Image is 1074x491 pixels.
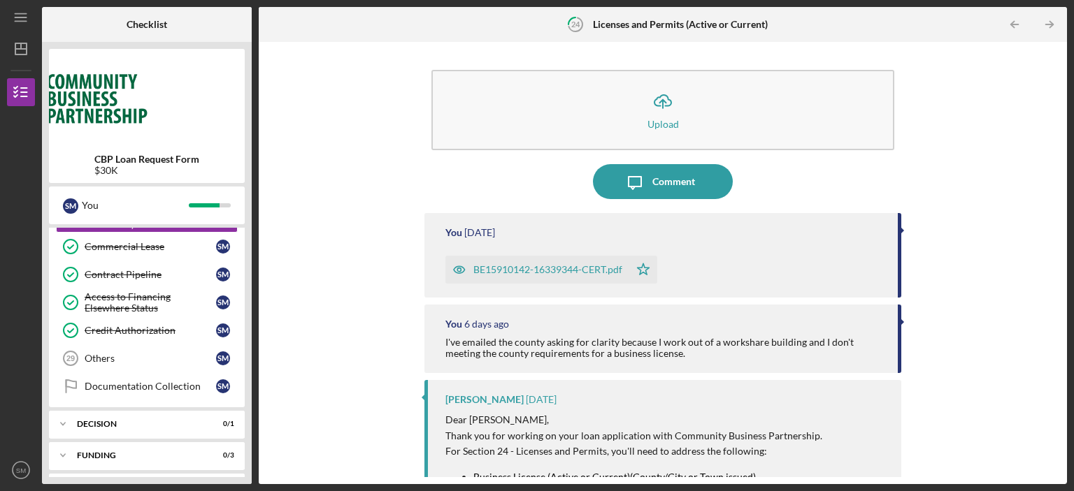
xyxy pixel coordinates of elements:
p: Thank you for working on your loan application with Community Business Partnership. [445,428,887,444]
div: You [82,193,189,217]
b: Checklist [127,19,167,30]
div: You [445,318,462,330]
a: Contract PipelineSM [56,261,238,288]
time: 2025-08-12 02:09 [464,318,509,330]
div: Upload [647,119,679,129]
time: 2025-08-08 20:36 [526,394,557,405]
tspan: 29 [66,354,75,362]
div: S M [216,351,230,365]
div: BE15910142-16339344-CERT.pdf [473,264,622,275]
a: Access to Financing Elsewhere StatusSM [56,288,238,316]
a: Documentation CollectionSM [56,372,238,400]
div: Comment [652,164,695,199]
p: Dear [PERSON_NAME], [445,412,887,427]
div: Documentation Collection [85,381,216,392]
div: You [445,227,462,238]
text: SM [16,467,26,474]
div: Decision [77,420,199,428]
a: Credit AuthorizationSM [56,316,238,344]
img: Product logo [49,56,245,140]
mark: Business License (Active or Current)(County/City or Town issued) [473,471,756,483]
button: SM [7,456,35,484]
div: S M [63,198,78,214]
div: S M [216,323,230,337]
button: Comment [593,164,733,199]
div: $30K [94,165,199,176]
tspan: 24 [571,20,580,29]
div: 0 / 1 [209,420,234,428]
time: 2025-08-13 22:05 [464,227,495,238]
div: S M [216,295,230,309]
div: [PERSON_NAME] [445,394,524,405]
div: S M [216,240,230,254]
button: BE15910142-16339344-CERT.pdf [445,256,657,284]
button: Upload [431,70,894,150]
b: CBP Loan Request Form [94,154,199,165]
b: Licenses and Permits (Active or Current) [593,19,768,30]
div: Funding [77,451,199,460]
p: For Section 24 - Licenses and Permits, you'll need to address the following: [445,444,887,459]
div: 0 / 3 [209,451,234,460]
div: I've emailed the county asking for clarity because I work out of a workshare building and I don't... [445,337,884,359]
div: S M [216,379,230,393]
a: 29OthersSM [56,344,238,372]
div: Credit Authorization [85,325,216,336]
a: Commercial LeaseSM [56,233,238,261]
div: Contract Pipeline [85,269,216,280]
div: Others [85,353,216,364]
div: Access to Financing Elsewhere Status [85,291,216,314]
div: Commercial Lease [85,241,216,252]
div: S M [216,268,230,281]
